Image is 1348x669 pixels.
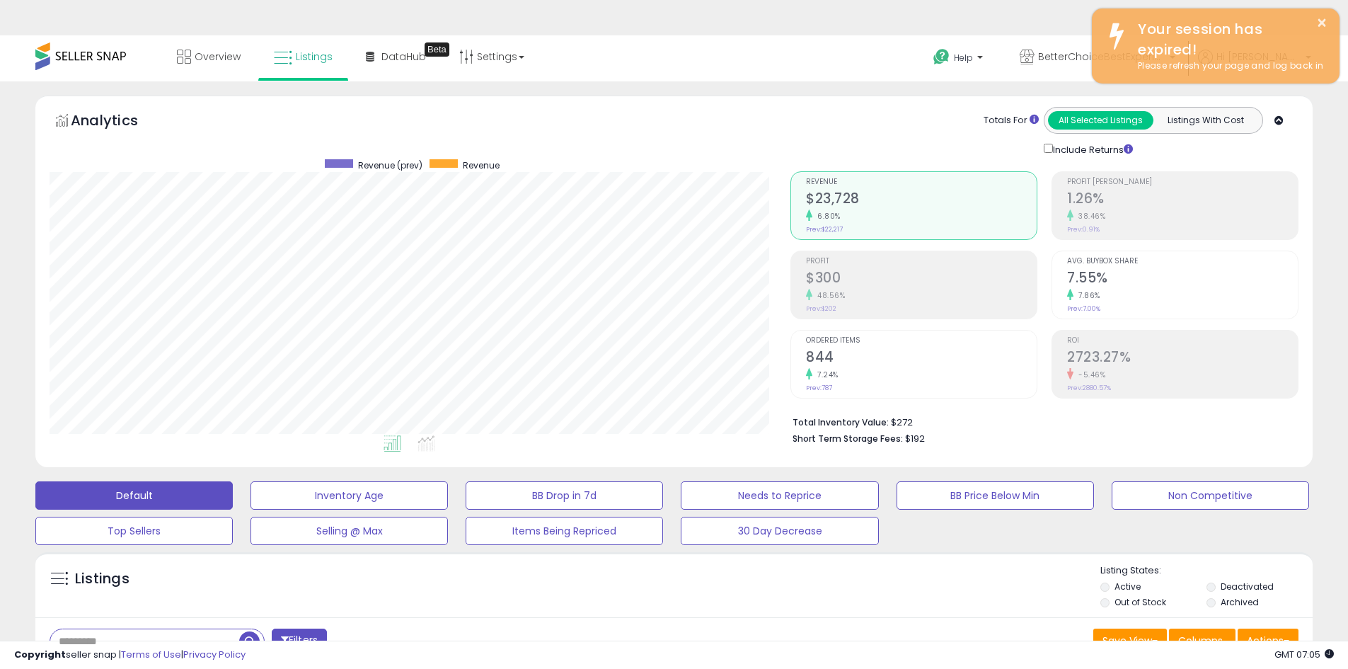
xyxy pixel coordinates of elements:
h5: Analytics [71,110,166,134]
button: BB Drop in 7d [466,481,663,510]
a: Terms of Use [121,648,181,661]
span: Ordered Items [806,337,1037,345]
a: Help [922,38,997,81]
small: 7.24% [812,370,839,380]
a: DataHub [355,35,437,78]
small: Prev: 2880.57% [1067,384,1111,392]
button: Needs to Reprice [681,481,878,510]
h2: 7.55% [1067,270,1298,289]
span: Revenue [463,159,500,171]
a: BetterChoiceBestExperience [1009,35,1186,81]
button: Items Being Repriced [466,517,663,545]
button: Top Sellers [35,517,233,545]
strong: Copyright [14,648,66,661]
a: Listings [263,35,343,78]
span: Revenue (prev) [358,159,422,171]
span: Listings [296,50,333,64]
span: ROI [1067,337,1298,345]
span: BetterChoiceBestExperience [1038,50,1165,64]
small: -5.46% [1073,370,1105,380]
small: Prev: 7.00% [1067,304,1100,313]
b: Total Inventory Value: [793,416,889,428]
span: 2025-09-13 07:05 GMT [1274,648,1334,661]
div: seller snap | | [14,648,246,662]
div: Include Returns [1033,141,1150,157]
small: 48.56% [812,290,845,301]
span: Profit [PERSON_NAME] [1067,178,1298,186]
button: Selling @ Max [250,517,448,545]
label: Out of Stock [1114,596,1166,608]
div: Your session has expired! [1127,19,1329,59]
small: Prev: 0.91% [1067,225,1100,234]
h2: 2723.27% [1067,349,1298,368]
span: Overview [195,50,241,64]
small: 38.46% [1073,211,1105,222]
h2: $300 [806,270,1037,289]
h5: Listings [75,569,129,589]
div: Tooltip anchor [425,42,449,57]
button: Non Competitive [1112,481,1309,510]
span: Avg. Buybox Share [1067,258,1298,265]
h2: $23,728 [806,190,1037,210]
label: Active [1114,581,1141,593]
button: All Selected Listings [1048,111,1153,130]
a: Overview [166,35,251,78]
small: Prev: $22,217 [806,225,843,234]
h2: 1.26% [1067,190,1298,210]
small: Prev: $202 [806,304,836,313]
button: Default [35,481,233,510]
span: DataHub [381,50,426,64]
div: Totals For [984,114,1039,127]
a: Settings [449,35,535,78]
span: $192 [905,432,925,445]
small: 6.80% [812,211,841,222]
button: Listings With Cost [1153,111,1258,130]
small: 7.86% [1073,290,1100,301]
span: Revenue [806,178,1037,186]
button: Inventory Age [250,481,448,510]
b: Short Term Storage Fees: [793,433,903,445]
label: Archived [1221,596,1259,608]
button: BB Price Below Min [897,481,1094,510]
a: Privacy Policy [183,648,246,661]
h2: 844 [806,349,1037,368]
span: Profit [806,258,1037,265]
li: $272 [793,413,1288,430]
button: 30 Day Decrease [681,517,878,545]
i: Get Help [933,48,950,66]
label: Deactivated [1221,581,1274,593]
p: Listing States: [1100,564,1313,578]
small: Prev: 787 [806,384,832,392]
span: Help [954,52,973,64]
div: Please refresh your page and log back in [1127,59,1329,73]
